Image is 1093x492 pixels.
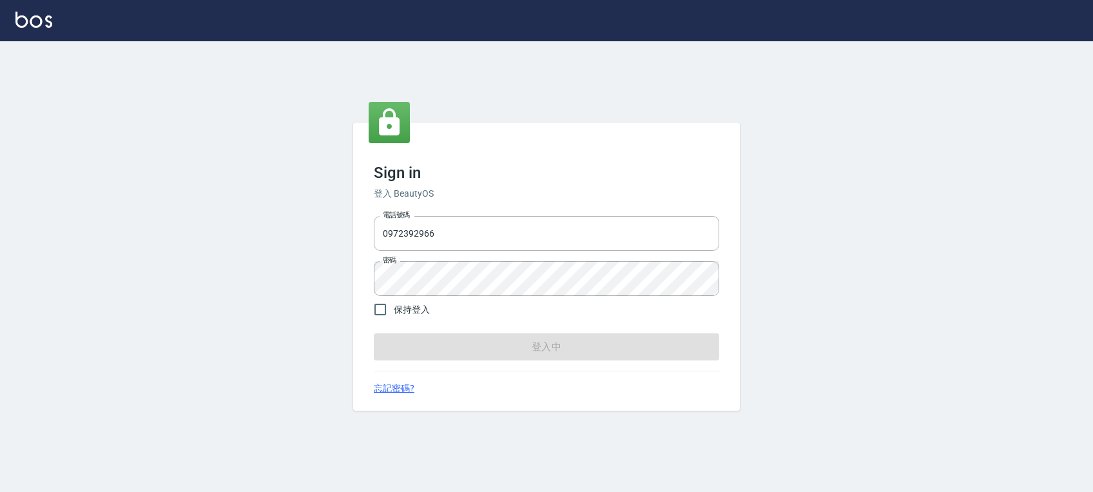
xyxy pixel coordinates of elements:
span: 保持登入 [394,303,430,317]
h6: 登入 BeautyOS [374,187,719,201]
label: 密碼 [383,255,396,265]
a: 忘記密碼? [374,382,414,395]
img: Logo [15,12,52,28]
label: 電話號碼 [383,210,410,220]
h3: Sign in [374,164,719,182]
